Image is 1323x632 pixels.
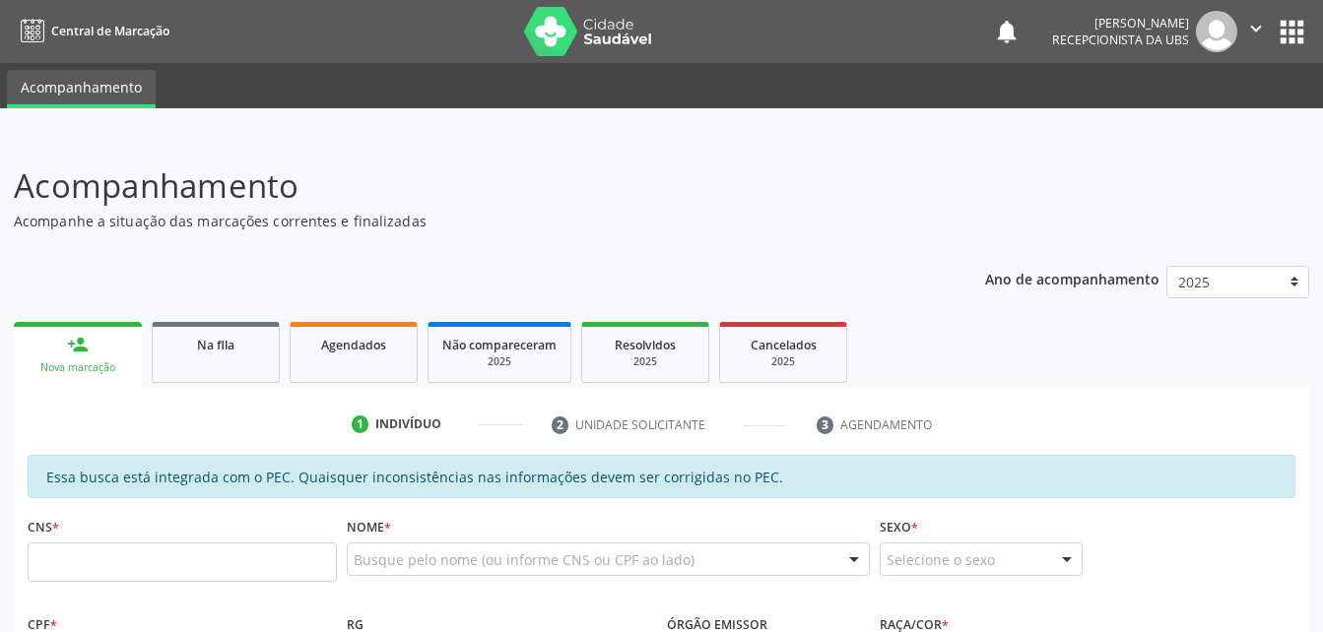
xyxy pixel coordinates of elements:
span: Central de Marcação [51,23,169,39]
a: Central de Marcação [14,15,169,47]
span: Na fila [197,337,234,353]
label: Nome [347,512,391,542]
div: 1 [352,415,369,433]
span: Resolvidos [615,337,676,353]
p: Acompanhe a situação das marcações correntes e finalizadas [14,211,921,231]
p: Ano de acompanhamento [985,266,1159,290]
span: Selecione o sexo [887,549,995,570]
a: Acompanhamento [7,70,156,108]
i:  [1245,18,1267,39]
div: 2025 [734,354,832,369]
div: 2025 [442,354,557,369]
button: notifications [993,18,1021,45]
div: person_add [67,334,89,355]
div: Indivíduo [375,415,441,433]
p: Acompanhamento [14,161,921,211]
button: apps [1275,15,1309,49]
label: Sexo [880,512,918,542]
span: Busque pelo nome (ou informe CNS ou CPF ao lado) [354,549,695,570]
div: Nova marcação [28,360,128,375]
button:  [1237,11,1275,52]
span: Recepcionista da UBS [1052,32,1189,48]
img: img [1196,11,1237,52]
span: Não compareceram [442,337,557,353]
span: Cancelados [751,337,817,353]
label: CNS [28,512,59,542]
div: 2025 [596,354,695,369]
span: Agendados [321,337,386,353]
div: Essa busca está integrada com o PEC. Quaisquer inconsistências nas informações devem ser corrigid... [28,455,1295,498]
div: [PERSON_NAME] [1052,15,1189,32]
